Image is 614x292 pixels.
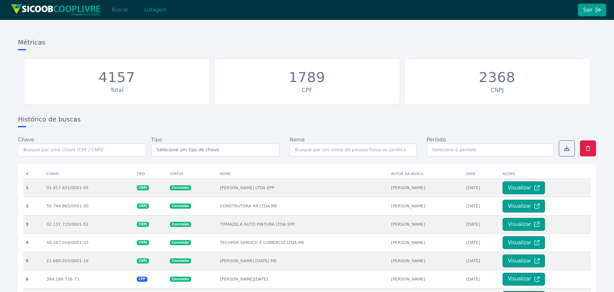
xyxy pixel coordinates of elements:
[11,4,101,16] img: img/sicoob_cooplivre.png
[137,277,147,282] span: CPF
[151,136,162,144] label: Tipo
[44,252,134,270] td: 21.680.015/0001-18
[218,86,396,94] div: CPF
[389,169,464,179] th: Autor da busca
[44,270,134,288] td: 384.166.728-73
[23,233,44,252] th: 4
[217,179,389,197] td: [PERSON_NAME] LTDA EPP
[389,215,464,233] td: [PERSON_NAME]
[167,169,217,179] th: Status
[106,4,134,16] button: Buscar
[464,270,500,288] td: [DATE]
[137,258,149,263] span: CNPJ
[217,252,389,270] td: [PERSON_NAME] [DATE] ME
[503,236,545,249] button: Visualizar
[44,179,134,197] td: 01.917.621/0001-05
[134,169,167,179] th: Tipo
[170,240,191,245] span: Concluido
[479,69,515,86] div: 2368
[23,215,44,233] th: 3
[289,69,325,86] div: 1789
[23,169,44,179] th: #
[170,204,191,209] span: Concluido
[464,179,500,197] td: [DATE]
[44,169,134,179] th: Chave
[23,179,44,197] th: 1
[389,179,464,197] td: [PERSON_NAME]
[464,233,500,252] td: [DATE]
[408,86,586,94] div: CNPJ
[137,204,149,209] span: CNPJ
[217,233,389,252] td: TECHFER SERVICO E COMERCIO LTDA ME
[170,277,191,282] span: Concluido
[23,252,44,270] th: 5
[23,270,44,288] th: 6
[389,197,464,215] td: [PERSON_NAME]
[389,252,464,270] td: [PERSON_NAME]
[170,185,191,190] span: Concluido
[389,233,464,252] td: [PERSON_NAME]
[290,136,305,144] label: Nome
[427,144,554,156] input: Selecione o período
[23,197,44,215] th: 2
[217,215,389,233] td: TOMAZELA AUTO PINTURA LTDA EPP
[464,252,500,270] td: [DATE]
[578,4,606,16] button: Sair
[217,197,389,215] td: CONSTRUTORA RR LTDA ME
[464,169,500,179] th: Data
[170,222,191,227] span: Concluido
[170,258,191,263] span: Concluido
[503,181,545,194] button: Visualizar
[464,197,500,215] td: [DATE]
[44,197,134,215] td: 50.744.865/0001-30
[139,4,172,16] button: Listagem
[500,169,591,179] th: Ações
[427,136,446,144] label: Período
[503,218,545,231] button: Visualizar
[18,38,596,50] h3: Métricas
[44,215,134,233] td: 02.137.725/0001-51
[464,215,500,233] td: [DATE]
[28,86,206,94] div: Total
[18,115,596,127] h3: Histórico de buscas
[18,136,34,144] label: Chave
[137,185,149,190] span: CNPJ
[137,222,149,227] span: CNPJ
[389,270,464,288] td: [PERSON_NAME]
[503,200,545,213] button: Visualizar
[18,144,146,156] input: Busque por uma chave (CPF / CNPJ)
[290,144,417,156] input: Busque por um nome de pessoa física ou jurídica
[99,69,135,86] div: 4157
[137,240,149,245] span: CNPJ
[503,254,545,267] button: Visualizar
[503,273,545,286] button: Visualizar
[217,270,389,288] td: [PERSON_NAME][DATE]
[217,169,389,179] th: Nome
[44,233,134,252] td: 50.267.016/0001-33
